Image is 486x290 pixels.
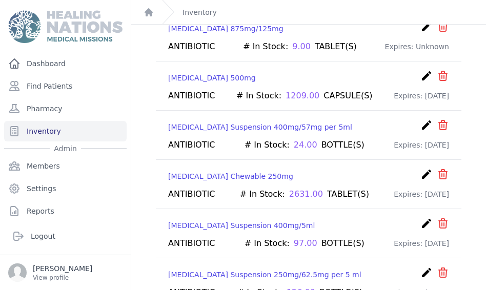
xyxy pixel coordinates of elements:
div: # In Stock: BOTTLE(S) [245,237,364,250]
i: create [420,70,433,82]
div: Expires: [DATE] [394,139,449,151]
a: create [420,168,433,184]
div: Expires: Unknown [385,40,449,53]
span: Admin [50,143,81,154]
i: create [420,217,433,230]
a: [MEDICAL_DATA] Suspension 400mg/5ml [168,220,315,231]
div: ANTIBIOTIC [168,40,215,53]
a: create [420,70,433,86]
a: [MEDICAL_DATA] Suspension 400mg/57mg per 5ml [168,122,352,132]
img: Medical Missions EMR [8,10,122,43]
div: # In Stock: BOTTLE(S) [245,139,364,151]
div: Expires: [DATE] [394,90,449,102]
a: create [420,217,433,233]
a: [MEDICAL_DATA] Suspension 250mg/62.5mg per 5 ml [168,270,361,280]
a: Dashboard [4,53,127,74]
p: [PERSON_NAME] [33,263,92,274]
a: [MEDICAL_DATA] Chewable 250mg [168,171,293,181]
a: Find Patients [4,76,127,96]
a: Reports [4,201,127,221]
a: create [420,266,433,282]
a: create [420,20,433,36]
div: ANTIBIOTIC [168,188,215,200]
div: # In Stock: TABLET(S) [243,40,357,53]
div: ANTIBIOTIC [168,237,215,250]
i: create [420,168,433,180]
a: Logout [8,226,123,246]
span: 1209.00 [286,90,319,102]
a: [PERSON_NAME] View profile [8,263,123,282]
i: create [420,119,433,131]
div: Expires: [DATE] [394,237,449,250]
a: [MEDICAL_DATA] 875mg/125mg [168,24,283,34]
div: # In Stock: TABLET(S) [240,188,369,200]
span: 2631.00 [289,188,323,200]
a: Members [4,156,127,176]
a: create [420,119,433,135]
a: Settings [4,178,127,199]
div: ANTIBIOTIC [168,90,215,102]
p: View profile [33,274,92,282]
a: Pharmacy [4,98,127,119]
a: Inventory [4,121,127,141]
i: create [420,266,433,279]
span: 97.00 [294,237,317,250]
span: 9.00 [292,40,311,53]
a: [MEDICAL_DATA] 500mg [168,73,256,83]
div: # In Stock: CAPSULE(S) [236,90,373,102]
div: ANTIBIOTIC [168,139,215,151]
a: Inventory [183,7,217,17]
i: create [420,20,433,33]
span: 24.00 [294,139,317,151]
div: Expires: [DATE] [394,188,449,200]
